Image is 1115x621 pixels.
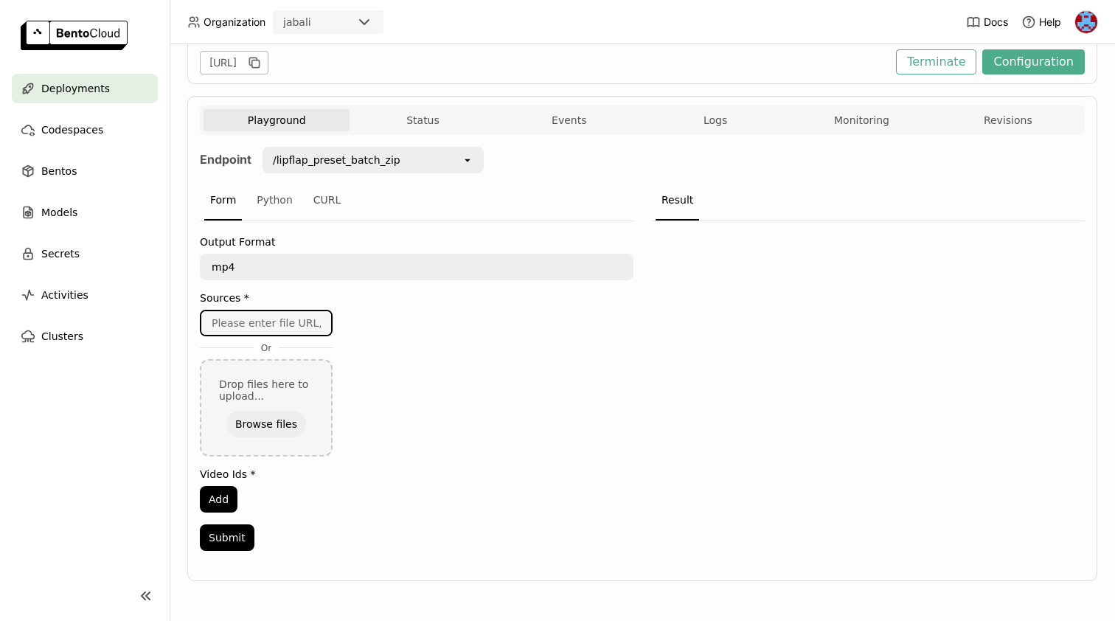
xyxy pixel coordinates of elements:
div: CURL [308,181,347,221]
svg: open [462,154,473,166]
span: Docs [984,15,1008,29]
button: Terminate [896,49,976,74]
span: Logs [704,114,727,127]
button: Monitoring [788,109,934,131]
a: Clusters [12,322,158,351]
button: Status [350,109,496,131]
textarea: mp4 [201,255,632,279]
label: Output Format [200,236,633,248]
div: /lipflap_preset_batch_zip [273,153,400,167]
label: Video Ids * [200,468,633,480]
span: Activities [41,286,88,304]
label: Sources * [200,292,633,304]
span: Or [254,342,279,354]
input: Please enter file URL, for example: https://example.com/file_url [201,311,331,335]
span: Codespaces [41,121,103,139]
a: Docs [966,15,1008,30]
input: Selected /lipflap_preset_batch_zip. [402,153,403,167]
span: Help [1039,15,1061,29]
div: Help [1021,15,1061,30]
a: Codespaces [12,115,158,145]
input: Selected jabali. [313,15,314,30]
button: Add [200,486,237,513]
div: Result [656,181,699,221]
a: Bentos [12,156,158,186]
button: Playground [204,109,350,131]
button: Events [496,109,642,131]
span: Models [41,204,77,221]
a: Deployments [12,74,158,103]
div: Python [251,181,299,221]
span: Secrets [41,245,80,263]
img: Sasha Azad [1075,11,1097,33]
button: Browse files [226,411,306,437]
span: Deployments [41,80,110,97]
span: Bentos [41,162,77,180]
strong: Endpoint [200,152,251,167]
span: Clusters [41,327,83,345]
a: Models [12,198,158,227]
span: Organization [204,15,265,29]
div: jabali [283,15,311,30]
div: [URL] [200,51,268,74]
button: Submit [200,524,254,551]
a: Secrets [12,239,158,268]
button: Configuration [982,49,1085,74]
div: Drop files here to upload... [219,378,313,402]
a: Activities [12,280,158,310]
img: logo [21,21,128,50]
div: Form [204,181,242,221]
button: Revisions [935,109,1081,131]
